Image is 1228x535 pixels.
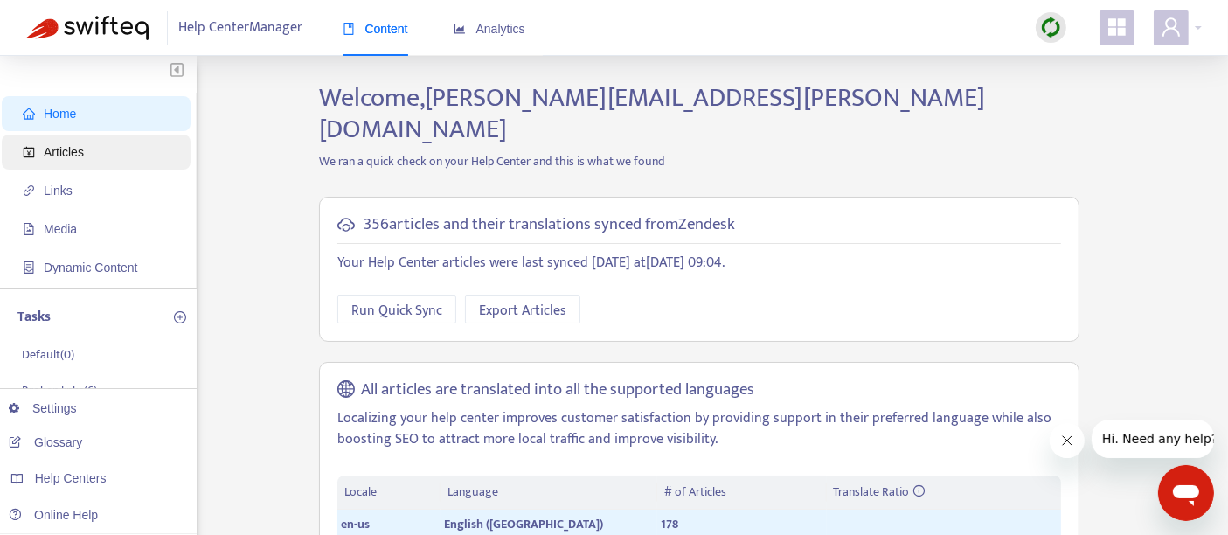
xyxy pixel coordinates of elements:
span: container [23,261,35,274]
img: sync.dc5367851b00ba804db3.png [1040,17,1062,38]
span: book [343,23,355,35]
iframe: Close message [1050,423,1085,458]
h5: 356 articles and their translations synced from Zendesk [364,215,735,235]
button: Export Articles [465,295,580,323]
span: link [23,184,35,197]
span: home [23,108,35,120]
p: Your Help Center articles were last synced [DATE] at [DATE] 09:04 . [337,253,1061,274]
span: user [1161,17,1182,38]
p: Default ( 0 ) [22,345,74,364]
span: area-chart [454,23,466,35]
span: Help Centers [35,471,107,485]
p: We ran a quick check on your Help Center and this is what we found [306,152,1093,170]
span: 178 [661,514,678,534]
p: Localizing your help center improves customer satisfaction by providing support in their preferre... [337,408,1061,450]
span: Home [44,107,76,121]
span: Articles [44,145,84,159]
span: Welcome, [PERSON_NAME][EMAIL_ADDRESS][PERSON_NAME][DOMAIN_NAME] [319,76,985,151]
span: Links [44,184,73,198]
iframe: Button to launch messaging window [1158,465,1214,521]
a: Glossary [9,435,82,449]
img: Swifteq [26,16,149,40]
a: Settings [9,401,77,415]
iframe: Message from company [1092,420,1214,458]
a: Online Help [9,508,98,522]
span: Media [44,222,77,236]
span: Analytics [454,22,525,36]
p: Broken links ( 6 ) [22,381,97,400]
h5: All articles are translated into all the supported languages [362,380,755,400]
p: Tasks [17,307,51,328]
span: Content [343,22,408,36]
span: global [337,380,355,400]
button: Run Quick Sync [337,295,456,323]
span: Help Center Manager [179,11,303,45]
span: Dynamic Content [44,261,137,274]
span: cloud-sync [337,216,355,233]
span: plus-circle [174,311,186,323]
span: en-us [341,514,370,534]
span: Export Articles [479,300,566,322]
span: account-book [23,146,35,158]
div: Translate Ratio [834,483,1054,502]
th: Language [441,476,657,510]
span: file-image [23,223,35,235]
th: Locale [337,476,441,510]
span: appstore [1107,17,1127,38]
span: English ([GEOGRAPHIC_DATA]) [444,514,603,534]
span: Hi. Need any help? [10,12,126,26]
th: # of Articles [657,476,826,510]
span: Run Quick Sync [351,300,442,322]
